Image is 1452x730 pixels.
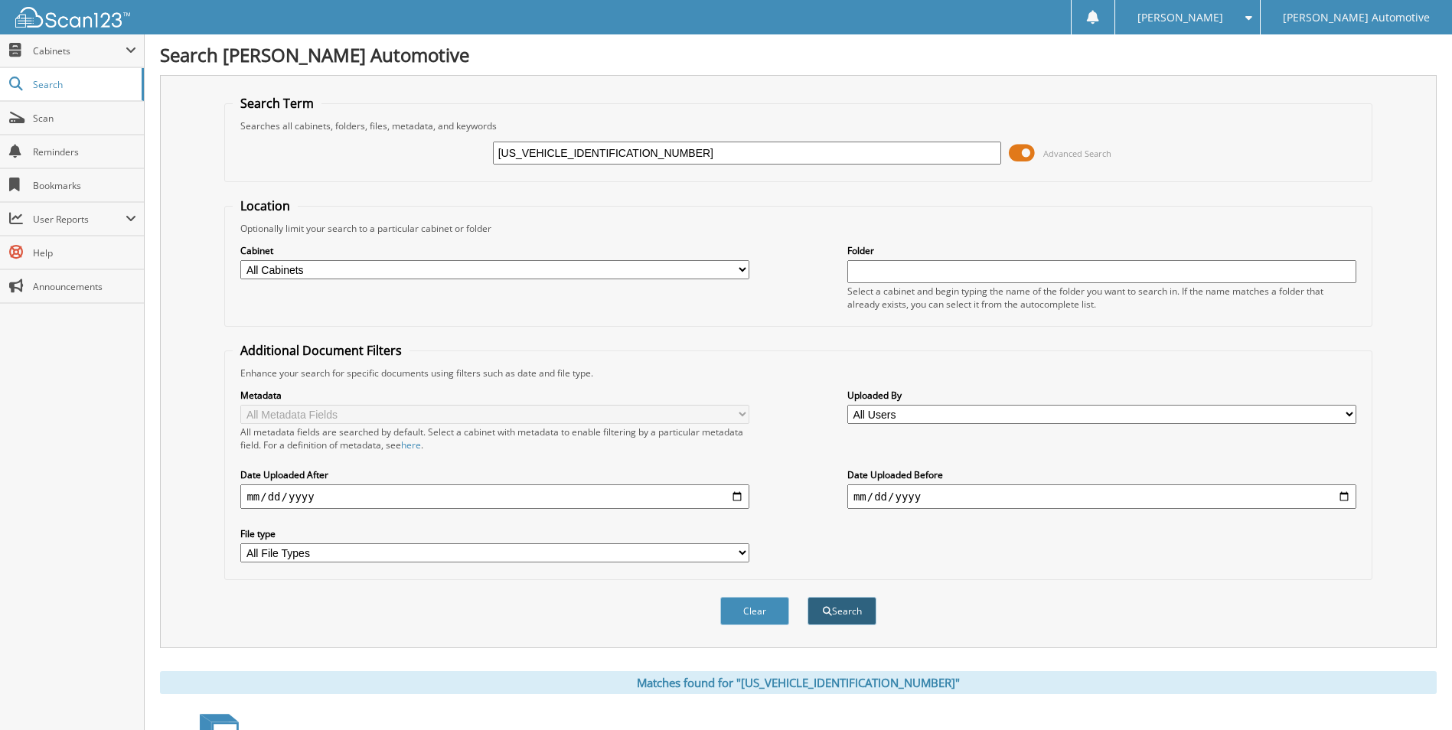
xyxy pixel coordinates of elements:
iframe: Chat Widget [1375,657,1452,730]
span: Scan [33,112,136,125]
div: Select a cabinet and begin typing the name of the folder you want to search in. If the name match... [847,285,1356,311]
input: start [240,484,749,509]
span: User Reports [33,213,126,226]
legend: Additional Document Filters [233,342,409,359]
button: Search [808,597,876,625]
span: Help [33,246,136,259]
span: Announcements [33,280,136,293]
div: Matches found for "[US_VEHICLE_IDENTIFICATION_NUMBER]" [160,671,1437,694]
legend: Search Term [233,95,321,112]
label: Metadata [240,389,749,402]
button: Clear [720,597,789,625]
input: end [847,484,1356,509]
span: [PERSON_NAME] [1137,13,1223,22]
span: [PERSON_NAME] Automotive [1283,13,1430,22]
label: Folder [847,244,1356,257]
div: Optionally limit your search to a particular cabinet or folder [233,222,1363,235]
label: Date Uploaded Before [847,468,1356,481]
div: Searches all cabinets, folders, files, metadata, and keywords [233,119,1363,132]
h1: Search [PERSON_NAME] Automotive [160,42,1437,67]
label: Date Uploaded After [240,468,749,481]
span: Reminders [33,145,136,158]
label: Cabinet [240,244,749,257]
label: File type [240,527,749,540]
div: All metadata fields are searched by default. Select a cabinet with metadata to enable filtering b... [240,425,749,451]
span: Bookmarks [33,179,136,192]
a: here [401,438,421,451]
span: Cabinets [33,44,126,57]
legend: Location [233,197,298,214]
img: scan123-logo-white.svg [15,7,130,28]
div: Enhance your search for specific documents using filters such as date and file type. [233,367,1363,380]
span: Search [33,78,134,91]
span: Advanced Search [1043,148,1111,159]
label: Uploaded By [847,389,1356,402]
